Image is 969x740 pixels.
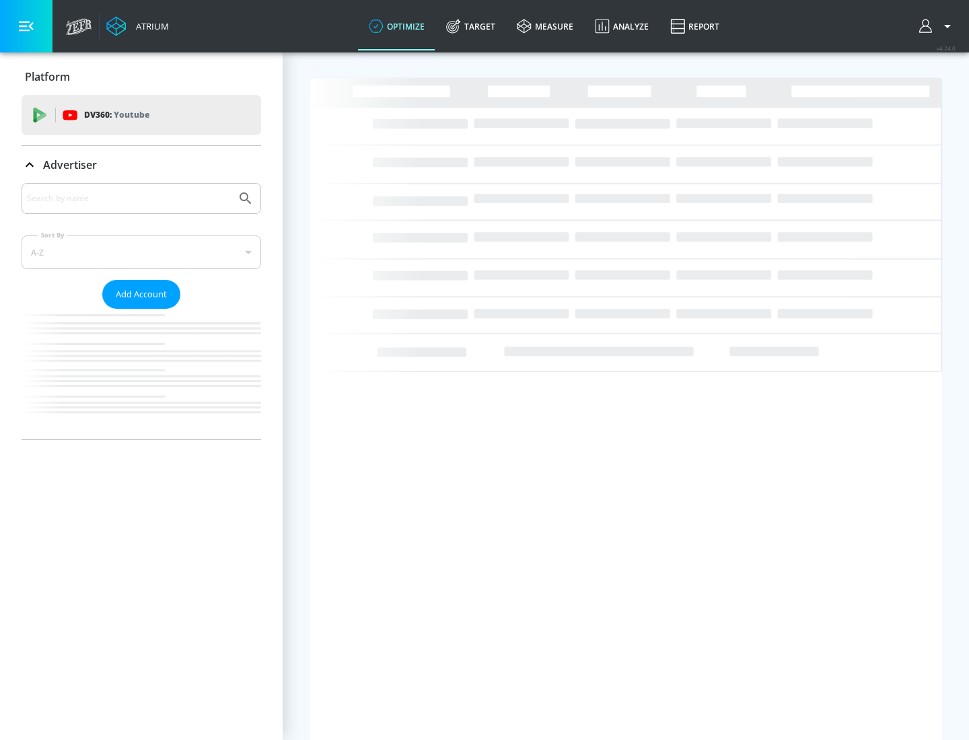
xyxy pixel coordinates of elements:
button: Add Account [102,280,180,309]
a: optimize [358,2,435,50]
div: Advertiser [22,183,261,439]
a: Report [659,2,730,50]
a: Atrium [106,16,169,36]
a: Target [435,2,506,50]
span: Add Account [116,287,167,302]
p: Youtube [114,108,149,122]
p: DV360: [84,108,149,122]
label: Sort By [38,231,67,239]
nav: list of Advertiser [22,309,261,439]
p: Advertiser [43,157,97,172]
div: DV360: Youtube [22,95,261,135]
a: measure [506,2,584,50]
div: Advertiser [22,146,261,184]
div: Atrium [131,20,169,32]
div: Platform [22,58,261,96]
a: Analyze [584,2,659,50]
p: Platform [25,69,70,84]
input: Search by name [27,190,231,207]
div: A-Z [22,235,261,269]
span: v 4.24.0 [937,44,956,52]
